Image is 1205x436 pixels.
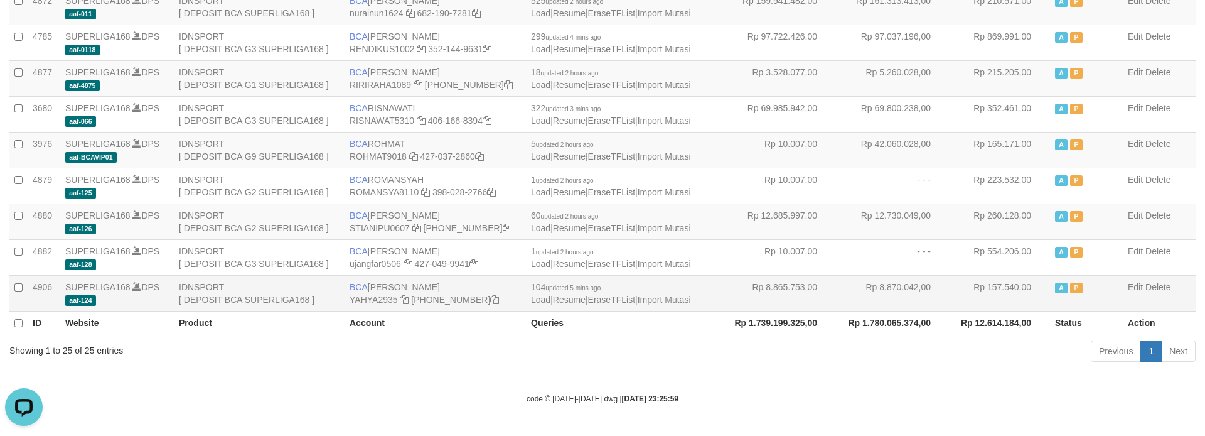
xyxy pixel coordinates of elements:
a: Import Mutasi [638,259,691,269]
span: updated 2 hours ago [541,70,599,77]
span: 299 [531,31,601,41]
a: Load [531,151,550,161]
a: Import Mutasi [638,151,691,161]
span: Active [1055,68,1068,79]
span: updated 4 mins ago [545,34,601,41]
td: RISNAWATI 406-166-8394 [345,96,526,132]
a: RISNAWAT5310 [350,116,414,126]
a: Copy 4061668394 to clipboard [483,116,491,126]
a: SUPERLIGA168 [65,246,131,256]
th: Website [60,311,174,335]
a: Edit [1128,103,1143,113]
th: Account [345,311,526,335]
a: SUPERLIGA168 [65,31,131,41]
td: Rp 10.007,00 [722,168,836,204]
span: Paused [1070,104,1083,114]
span: Active [1055,139,1068,150]
td: Rp 69.985.942,00 [722,96,836,132]
a: nurainun1624 [350,8,404,18]
span: Paused [1070,175,1083,186]
a: EraseTFList [588,8,635,18]
th: Queries [526,311,722,335]
td: [PERSON_NAME] [PHONE_NUMBER] [345,275,526,311]
span: aaf-BCAVIP01 [65,152,117,163]
span: Paused [1070,283,1083,293]
a: EraseTFList [588,151,635,161]
td: Rp 8.865.753,00 [722,275,836,311]
span: Paused [1070,211,1083,222]
a: Delete [1145,246,1170,256]
td: Rp 12.685.997,00 [722,204,836,239]
a: Copy STIANIPU0607 to clipboard [412,223,421,233]
td: IDNSPORT [ DEPOSIT BCA G1 SUPERLIGA168 ] [174,60,345,96]
a: Copy 3980282766 to clipboard [487,187,496,197]
a: Copy 4062280194 to clipboard [503,223,511,233]
a: SUPERLIGA168 [65,175,131,185]
td: 3680 [28,96,60,132]
span: | | | [531,67,691,90]
td: Rp 69.800.238,00 [836,96,950,132]
td: [PERSON_NAME] [PHONE_NUMBER] [345,60,526,96]
a: Edit [1128,67,1143,77]
th: ID [28,311,60,335]
th: Status [1050,311,1123,335]
span: aaf-066 [65,116,96,127]
span: Paused [1070,32,1083,43]
span: updated 3 mins ago [545,106,601,112]
a: EraseTFList [588,223,635,233]
span: Active [1055,247,1068,258]
td: DPS [60,168,174,204]
td: 4877 [28,60,60,96]
td: 4880 [28,204,60,239]
a: Edit [1128,139,1143,149]
a: Resume [553,295,586,305]
a: Previous [1091,341,1141,362]
td: [PERSON_NAME] 427-049-9941 [345,239,526,275]
a: Load [531,44,550,54]
span: 18 [531,67,598,77]
td: Rp 5.260.028,00 [836,60,950,96]
a: Copy YAHYA2935 to clipboard [400,295,409,305]
strong: [DATE] 23:25:59 [622,395,678,403]
a: 1 [1140,341,1162,362]
span: updated 2 hours ago [536,249,594,256]
div: Showing 1 to 25 of 25 entries [9,339,493,357]
td: DPS [60,60,174,96]
a: Copy 4062281611 to clipboard [504,80,513,90]
a: Copy ROMANSYA8110 to clipboard [421,187,430,197]
td: Rp 10.007,00 [722,132,836,168]
a: Import Mutasi [638,187,691,197]
td: - - - [836,168,950,204]
a: ROHMAT9018 [350,151,407,161]
td: Rp 12.730.049,00 [836,204,950,239]
span: BCA [350,103,368,113]
a: Copy 3521449631 to clipboard [483,44,491,54]
a: Delete [1145,282,1170,292]
span: aaf-0118 [65,45,100,55]
span: Active [1055,211,1068,222]
span: aaf-128 [65,259,96,270]
a: Copy ujangfar0506 to clipboard [404,259,412,269]
a: Copy RENDIKUS1002 to clipboard [417,44,426,54]
td: Rp 223.532,00 [950,168,1050,204]
a: STIANIPU0607 [350,223,410,233]
td: ROHMAT 427-037-2860 [345,132,526,168]
a: Load [531,80,550,90]
a: Load [531,223,550,233]
a: Resume [553,44,586,54]
td: IDNSPORT [ DEPOSIT BCA G2 SUPERLIGA168 ] [174,168,345,204]
a: SUPERLIGA168 [65,67,131,77]
a: Load [531,295,550,305]
span: 5 [531,139,594,149]
span: aaf-125 [65,188,96,199]
a: SUPERLIGA168 [65,282,131,292]
a: Next [1161,341,1196,362]
td: Rp 10.007,00 [722,239,836,275]
a: Resume [553,8,586,18]
a: Copy nurainun1624 to clipboard [406,8,415,18]
a: Delete [1145,31,1170,41]
span: aaf-4875 [65,80,100,91]
a: EraseTFList [588,44,635,54]
a: Resume [553,151,586,161]
td: Rp 352.461,00 [950,96,1050,132]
